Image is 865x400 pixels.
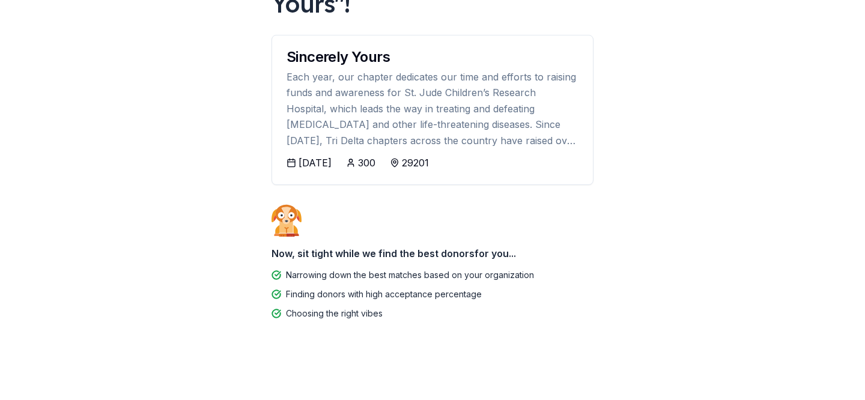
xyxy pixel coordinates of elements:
[272,241,593,265] div: Now, sit tight while we find the best donors for you...
[286,306,383,321] div: Choosing the right vibes
[272,204,302,237] img: Dog waiting patiently
[287,50,578,64] div: Sincerely Yours
[287,69,578,148] div: Each year, our chapter dedicates our time and efforts to raising funds and awareness for St. Jude...
[286,287,482,302] div: Finding donors with high acceptance percentage
[299,156,332,170] div: [DATE]
[402,156,429,170] div: 29201
[286,268,534,282] div: Narrowing down the best matches based on your organization
[358,156,375,170] div: 300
